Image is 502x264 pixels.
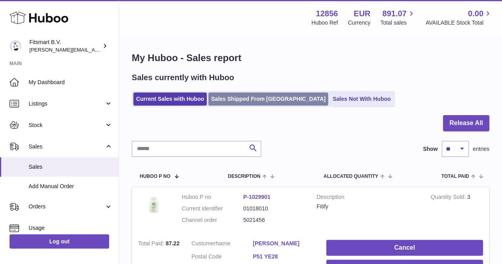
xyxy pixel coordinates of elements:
a: Sales Shipped From [GEOGRAPHIC_DATA] [208,92,328,106]
a: [PERSON_NAME] [253,240,314,247]
span: Huboo P no [140,174,170,179]
img: 128561739542540.png [138,193,170,216]
a: Log out [10,234,109,249]
span: Description [228,174,260,179]
dt: Postal Code [191,253,253,262]
span: Total sales [380,19,415,27]
span: My Dashboard [29,79,113,86]
span: Sales [29,163,113,171]
span: Usage [29,224,113,232]
div: Fitify [317,203,419,210]
a: P-1029901 [243,194,271,200]
span: Sales [29,143,104,150]
dd: 5021456 [243,216,305,224]
span: Total paid [441,174,469,179]
label: Show [423,145,438,153]
dt: Current identifier [182,205,243,212]
div: Huboo Ref [312,19,338,27]
span: AVAILABLE Stock Total [425,19,492,27]
dd: 01018010 [243,205,305,212]
span: [PERSON_NAME][EMAIL_ADDRESS][DOMAIN_NAME] [29,46,159,53]
span: Customer [191,240,215,247]
a: P51 YE28 [253,253,314,260]
dt: Name [191,240,253,249]
dt: Huboo P no [182,193,243,201]
a: Current Sales with Huboo [133,92,207,106]
h1: My Huboo - Sales report [132,52,489,64]
span: Add Manual Order [29,183,113,190]
a: 891.07 Total sales [380,8,415,27]
span: ALLOCATED Quantity [323,174,378,179]
td: 3 [425,187,489,234]
strong: Description [317,193,419,203]
strong: Quantity Sold [431,194,467,202]
span: Listings [29,100,104,108]
strong: 12856 [316,8,338,19]
span: 0.00 [468,8,483,19]
span: 87.22 [165,240,179,247]
div: Currency [348,19,371,27]
strong: Total Paid [138,240,165,249]
h2: Sales currently with Huboo [132,72,234,83]
button: Release All [443,115,489,131]
button: Cancel [326,240,483,256]
span: entries [473,145,489,153]
span: 891.07 [382,8,406,19]
a: 0.00 AVAILABLE Stock Total [425,8,492,27]
a: Sales Not With Huboo [330,92,393,106]
div: Fitsmart B.V. [29,39,101,54]
span: Stock [29,121,104,129]
img: jonathan@leaderoo.com [10,40,21,52]
span: Orders [29,203,104,210]
dt: Channel order [182,216,243,224]
strong: EUR [354,8,370,19]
